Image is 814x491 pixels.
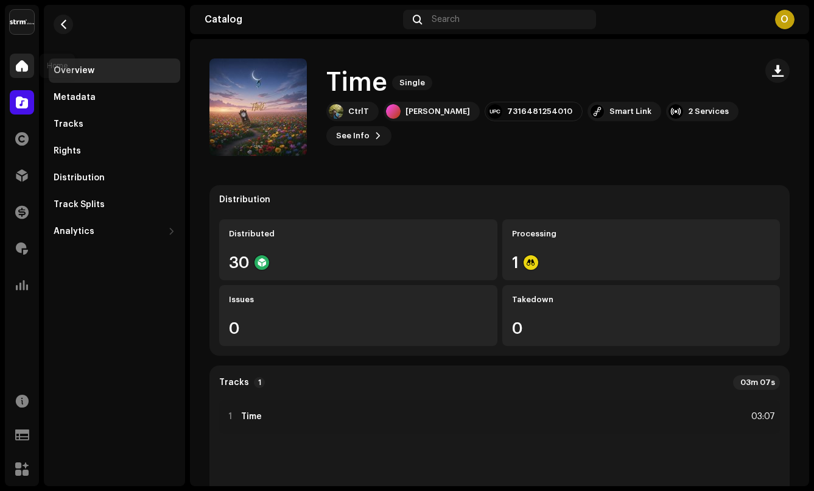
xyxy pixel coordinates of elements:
[54,66,94,76] div: Overview
[49,112,180,136] re-m-nav-item: Tracks
[49,166,180,190] re-m-nav-item: Distribution
[229,295,488,305] div: Issues
[688,107,729,116] div: 2 Services
[49,219,180,244] re-m-nav-dropdown: Analytics
[229,229,488,239] div: Distributed
[49,193,180,217] re-m-nav-item: Track Splits
[348,107,369,116] div: CtrlT
[219,378,249,387] strong: Tracks
[54,227,94,236] div: Analytics
[54,93,96,102] div: Metadata
[512,295,771,305] div: Takedown
[241,412,262,422] strong: Time
[609,107,651,116] div: Smart Link
[49,85,180,110] re-m-nav-item: Metadata
[392,76,432,90] span: Single
[336,124,370,148] span: See Info
[775,10,795,29] div: O
[54,200,105,210] div: Track Splits
[54,173,105,183] div: Distribution
[49,58,180,83] re-m-nav-item: Overview
[329,104,343,119] img: fad0067a-1cb4-483e-9bef-63d4dc6405be
[254,377,265,388] p-badge: 1
[10,10,34,34] img: 408b884b-546b-4518-8448-1008f9c76b02
[49,139,180,163] re-m-nav-item: Rights
[205,15,398,24] div: Catalog
[54,146,81,156] div: Rights
[748,409,775,424] div: 03:07
[512,229,771,239] div: Processing
[54,119,83,129] div: Tracks
[326,69,387,97] h1: Time
[405,107,470,116] div: [PERSON_NAME]
[733,375,780,390] div: 03m 07s
[432,15,460,24] span: Search
[219,195,270,205] div: Distribution
[326,126,391,146] button: See Info
[507,107,572,116] div: 7316481254010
